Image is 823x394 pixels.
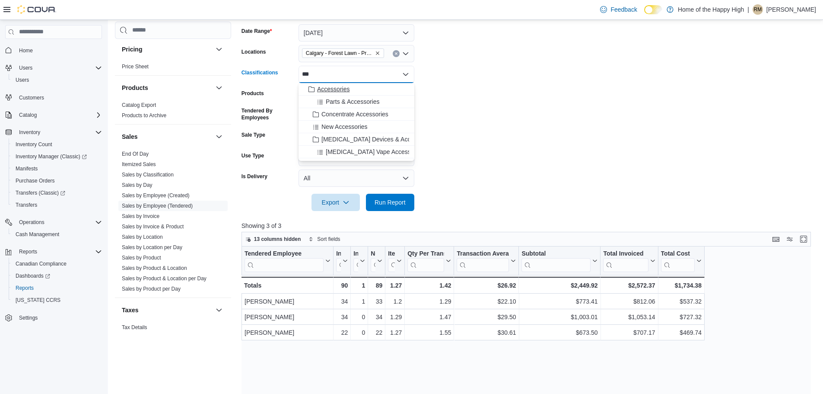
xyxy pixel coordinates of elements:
div: $469.74 [661,327,701,338]
span: [MEDICAL_DATA] Devices & Accessories [321,135,433,144]
button: Users [16,63,36,73]
button: Reports [2,246,105,258]
span: Inventory Count [16,141,52,148]
a: Users [12,75,32,85]
span: Settings [16,312,102,323]
button: Taxes [122,306,212,314]
button: Remove Calgary - Forest Lawn - Prairie Records from selection in this group [375,51,380,56]
div: Pricing [115,61,231,75]
button: Sales [214,131,224,142]
div: 1.42 [407,280,451,291]
a: Sales by Location [122,234,163,240]
label: Use Type [241,152,264,159]
span: Parts & Accessories [326,97,380,106]
button: Users [9,74,105,86]
span: Catalog [16,110,102,120]
a: Transfers (Classic) [9,187,105,199]
p: | [747,4,749,15]
div: Total Invoiced [603,250,648,272]
a: Sales by Location per Day [122,244,182,250]
button: All [299,170,414,187]
div: $26.92 [457,280,516,291]
span: End Of Day [122,151,149,157]
a: Sales by Employee (Created) [122,192,190,199]
span: Washington CCRS [12,295,102,305]
button: Export [311,194,360,211]
button: Enter fullscreen [798,234,809,244]
div: $22.10 [457,296,516,307]
button: Inventory [16,127,44,138]
button: Reports [9,282,105,294]
a: Dashboards [12,271,54,281]
span: [US_STATE] CCRS [16,297,60,304]
label: Locations [241,48,266,55]
button: 13 columns hidden [242,234,305,244]
a: Catalog Export [122,102,156,108]
span: Dashboards [16,272,50,279]
button: Close list of options [402,71,409,78]
span: Users [16,63,102,73]
button: Taxes [214,305,224,315]
a: [US_STATE] CCRS [12,295,64,305]
span: Reports [16,285,34,291]
span: Settings [19,314,38,321]
h3: Taxes [122,306,139,314]
button: Accessories [299,83,414,96]
div: $673.50 [521,327,597,338]
span: Transfers [12,200,102,210]
button: Operations [16,217,48,227]
span: Cash Management [12,229,102,240]
span: Manifests [16,165,38,172]
span: Sales by Product & Location per Day [122,275,207,282]
button: Total Cost [661,250,701,272]
div: Items Per Transaction [388,250,395,258]
span: Inventory Manager (Classic) [16,153,87,160]
span: Customers [16,92,102,103]
a: Settings [16,313,41,323]
button: Transaction Average [457,250,516,272]
button: Catalog [16,110,40,120]
a: Products to Archive [122,112,166,119]
span: Export [317,194,355,211]
div: $2,449.92 [521,280,597,291]
a: Feedback [597,1,640,18]
button: [MEDICAL_DATA] Devices & Accessories [299,133,414,146]
button: Pricing [214,44,224,54]
span: Sales by Product & Location [122,265,187,272]
button: Users [2,62,105,74]
span: Catalog [19,112,37,119]
div: Items Per Transaction [388,250,395,272]
div: Tendered Employee [245,250,324,258]
span: Inventory [19,129,40,136]
a: Inventory Count [12,139,56,150]
div: 1.47 [407,312,451,322]
span: Sales by Invoice & Product [122,223,184,230]
input: Dark Mode [644,5,662,14]
button: Pricing [122,45,212,54]
span: Concentrate Accessories [321,110,388,119]
div: $707.17 [603,327,655,338]
div: 1.27 [388,327,402,338]
div: 34 [371,312,382,322]
div: 1.2 [388,296,402,307]
span: Calgary - Forest Lawn - Prairie Records [302,48,384,58]
div: $29.50 [457,312,516,322]
div: $1,734.38 [661,280,701,291]
a: Purchase Orders [12,176,58,186]
button: [US_STATE] CCRS [9,294,105,306]
div: 1.55 [407,327,451,338]
div: 0 [353,327,365,338]
div: Total Cost [661,250,694,272]
span: Sales by Location [122,234,163,240]
label: Products [241,90,264,97]
a: Inventory Manager (Classic) [9,151,105,163]
span: Sales by Location per Day [122,244,182,251]
span: Sales by Classification [122,171,174,178]
span: RM [754,4,762,15]
span: Inventory [16,127,102,138]
label: Is Delivery [241,173,267,180]
div: Transaction Average [457,250,509,258]
div: Qty Per Transaction [407,250,444,258]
